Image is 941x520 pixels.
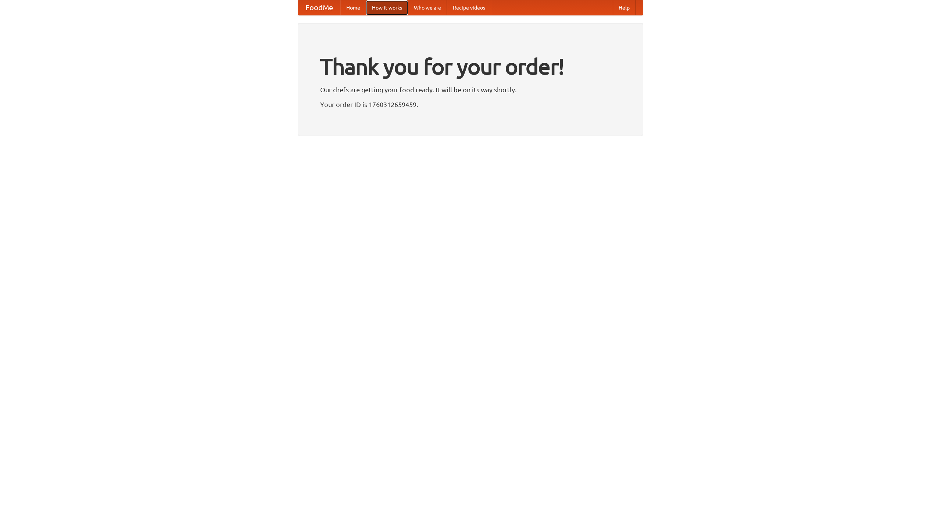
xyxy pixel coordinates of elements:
[320,99,621,110] p: Your order ID is 1760312659459.
[408,0,447,15] a: Who we are
[320,49,621,84] h1: Thank you for your order!
[298,0,340,15] a: FoodMe
[366,0,408,15] a: How it works
[340,0,366,15] a: Home
[613,0,636,15] a: Help
[320,84,621,95] p: Our chefs are getting your food ready. It will be on its way shortly.
[447,0,491,15] a: Recipe videos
